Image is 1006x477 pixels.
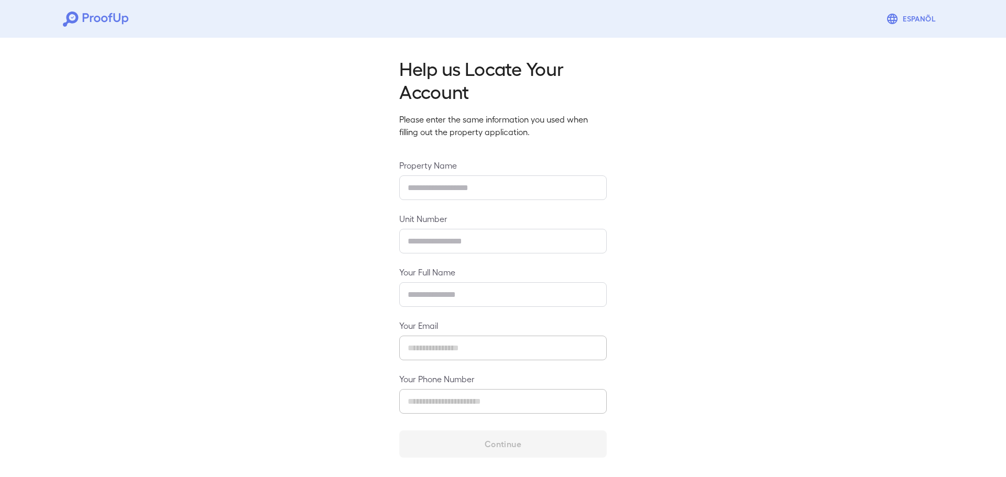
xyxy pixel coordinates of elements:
[882,8,943,29] button: Espanõl
[399,319,607,331] label: Your Email
[399,266,607,278] label: Your Full Name
[399,213,607,225] label: Unit Number
[399,113,607,138] p: Please enter the same information you used when filling out the property application.
[399,57,607,103] h2: Help us Locate Your Account
[399,373,607,385] label: Your Phone Number
[399,159,607,171] label: Property Name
